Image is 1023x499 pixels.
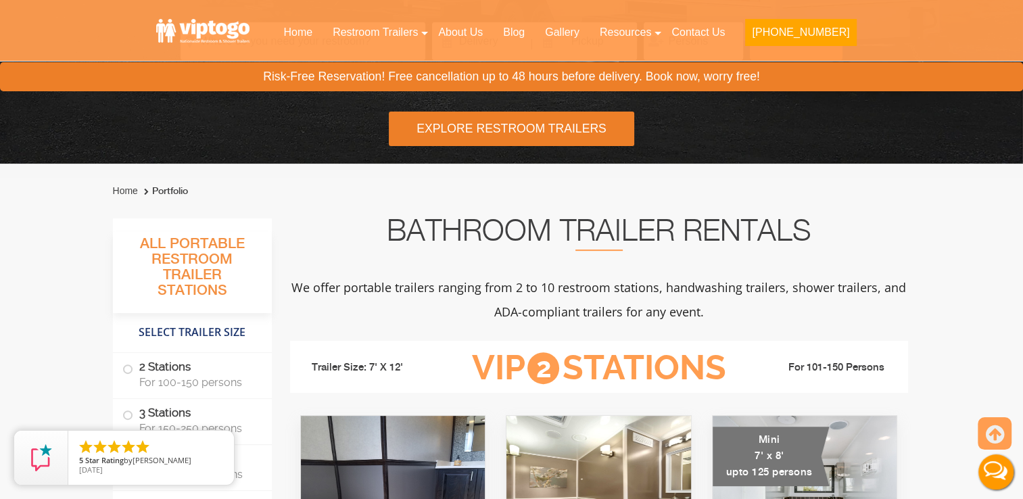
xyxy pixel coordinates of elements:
h4: Select Trailer Size [113,320,272,346]
li:  [135,439,151,455]
span: [PERSON_NAME] [133,455,191,465]
li:  [92,439,108,455]
h3: VIP Stations [450,350,746,387]
li: Trailer Size: 7' X 12' [300,348,451,388]
h2: Bathroom Trailer Rentals [290,218,908,251]
p: We offer portable trailers ranging from 2 to 10 restroom stations, handwashing trailers, shower t... [290,275,908,324]
label: 3 Stations [122,399,262,441]
div: Explore Restroom Trailers [389,112,634,146]
span: For 150-250 persons [139,422,256,435]
span: [DATE] [79,465,103,475]
a: Home [273,18,323,47]
h3: All Portable Restroom Trailer Stations [113,232,272,313]
label: 2 Stations [122,353,262,395]
span: 5 [79,455,83,465]
li: For 101-150 Persons [747,360,899,376]
a: Gallery [535,18,590,47]
a: About Us [428,18,493,47]
a: [PHONE_NUMBER] [735,18,866,54]
a: Contact Us [661,18,735,47]
span: Star Rating [85,455,124,465]
span: For 100-150 persons [139,376,256,389]
li:  [78,439,94,455]
li: Portfolio [141,183,188,199]
img: Review Rating [28,444,55,471]
span: 2 [527,352,559,384]
a: Home [113,185,138,196]
li:  [120,439,137,455]
a: Blog [493,18,535,47]
li:  [106,439,122,455]
button: Live Chat [969,445,1023,499]
button: [PHONE_NUMBER] [745,19,856,46]
a: Restroom Trailers [323,18,428,47]
div: Mini 7' x 8' upto 125 persons [713,427,830,486]
span: by [79,456,223,466]
a: Resources [590,18,661,47]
